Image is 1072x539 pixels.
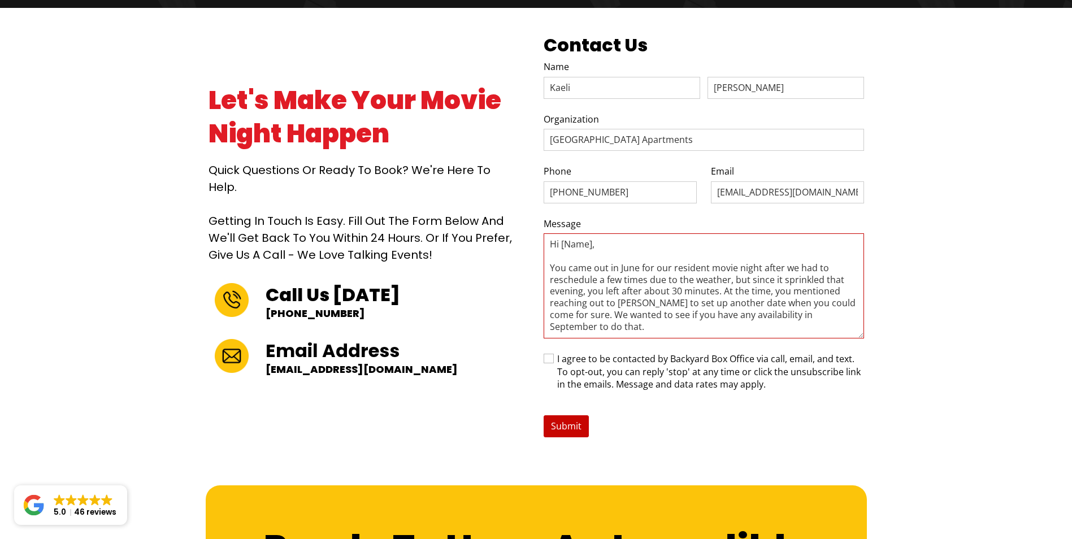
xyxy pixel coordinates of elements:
[544,57,863,73] legend: Name
[544,109,863,125] label: Organization
[544,33,863,57] h2: Contact Us
[215,339,249,373] img: Image
[266,307,510,320] p: [PHONE_NUMBER]
[544,77,700,99] input: First
[266,283,510,307] h2: Call Us [DATE]
[209,84,519,150] h1: Let's Make Your Movie Night Happen
[209,162,519,195] h2: Quick questions or ready to book? We're here to help.
[215,283,249,317] img: Image
[557,353,863,390] span: I agree to be contacted by Backyard Box Office via call, email, and text. To opt-out, you can rep...
[711,162,864,178] label: Email
[266,338,400,363] strong: Email Address
[14,485,127,525] a: Close GoogleGoogleGoogleGoogleGoogle 5.046 reviews
[550,419,582,433] span: Submit
[544,162,697,178] label: Phone
[209,212,519,263] p: Getting in touch is easy. Fill out the form below and we'll get back to you within 24 hours. Or i...
[266,363,510,376] p: [EMAIL_ADDRESS][DOMAIN_NAME]
[544,415,589,437] button: Submit
[544,214,863,230] label: Message
[708,77,864,99] input: Last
